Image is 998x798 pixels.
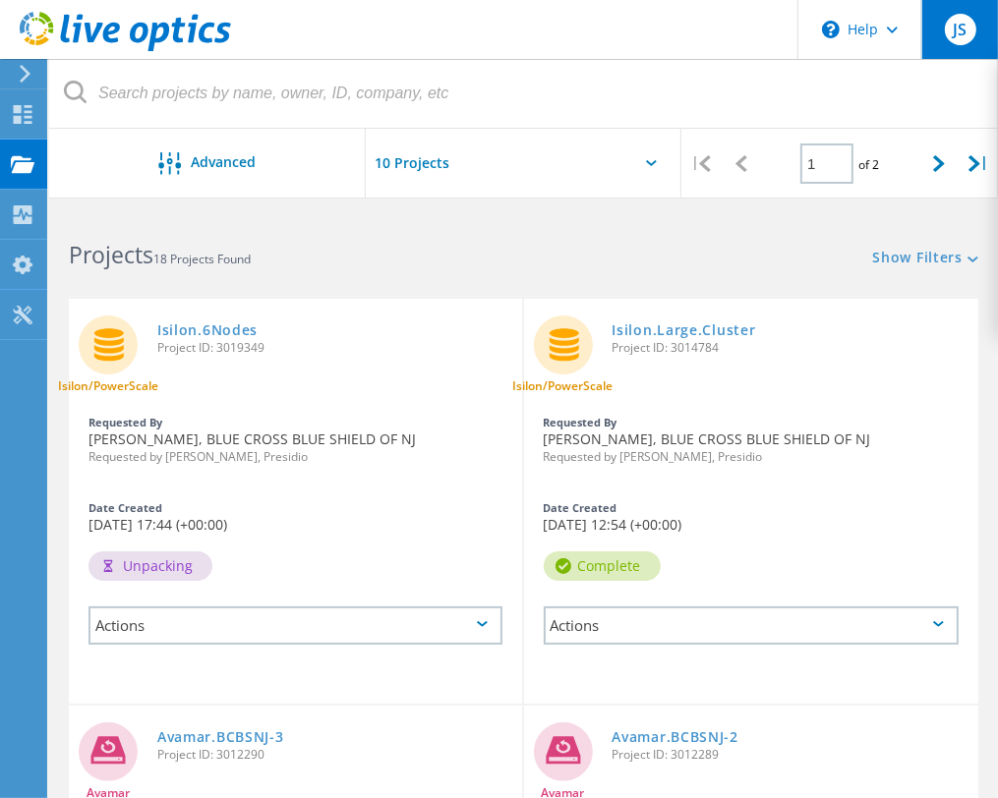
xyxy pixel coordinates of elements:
div: | [959,129,998,199]
div: [PERSON_NAME], BLUE CROSS BLUE SHIELD OF NJ [524,407,979,473]
div: Actions [88,606,502,645]
span: Isilon/PowerScale [58,380,158,392]
a: Avamar.BCBSNJ-3 [157,730,284,744]
a: Live Optics Dashboard [20,41,231,55]
div: Unpacking [88,551,212,581]
a: Isilon.Large.Cluster [613,323,756,337]
span: of 2 [858,156,879,173]
b: Projects [69,239,153,270]
div: [PERSON_NAME], BLUE CROSS BLUE SHIELD OF NJ [69,407,522,473]
a: Avamar.BCBSNJ-2 [613,730,739,744]
div: Date Created [88,502,502,513]
svg: \n [822,21,840,38]
div: | [681,129,721,199]
div: Complete [544,551,661,581]
div: [DATE] 12:54 (+00:00) [524,492,979,541]
div: Requested By [544,417,960,427]
span: Project ID: 3019349 [157,342,512,354]
span: Requested by [PERSON_NAME], Presidio [88,451,502,463]
span: Isilon/PowerScale [513,380,614,392]
div: Requested By [88,417,502,427]
div: Date Created [544,502,960,513]
a: Isilon.6Nodes [157,323,258,337]
span: Project ID: 3014784 [613,342,969,354]
span: Advanced [191,155,256,169]
span: Project ID: 3012289 [613,749,969,761]
span: Requested by [PERSON_NAME], Presidio [544,451,960,463]
span: JS [953,22,967,37]
span: Project ID: 3012290 [157,749,512,761]
div: Actions [544,606,960,645]
span: 18 Projects Found [153,251,251,267]
div: [DATE] 17:44 (+00:00) [69,492,522,541]
a: Show Filters [873,251,978,267]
